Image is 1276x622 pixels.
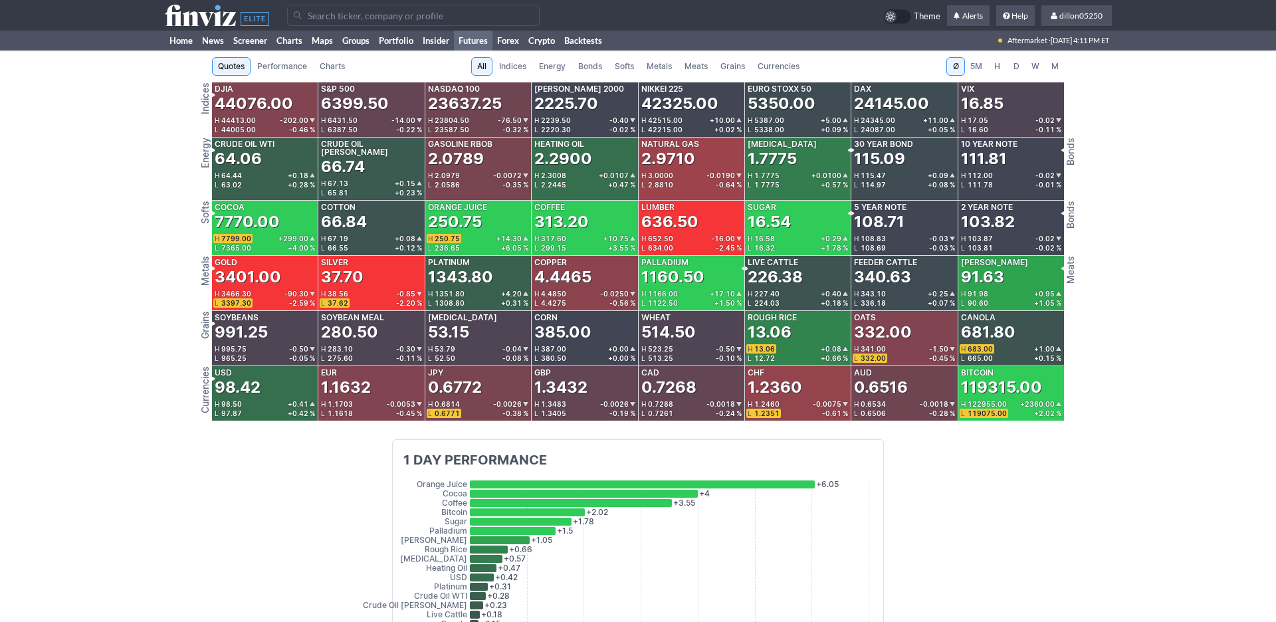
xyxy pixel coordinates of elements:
a: [MEDICAL_DATA]1.7775H1.7775+0.0100L1.7775+0.57 % [745,138,851,200]
span: % [417,245,422,251]
div: Euro Stoxx 50 [748,85,811,93]
div: +4.00 [288,245,315,251]
span: L [961,126,968,133]
span: L [215,181,221,188]
a: Screener [229,31,272,51]
div: [MEDICAL_DATA] [748,140,817,148]
div: Crude Oil WTI [215,140,274,148]
a: Palladium1160.50H1166.00+17.10L1122.50+1.50 % [639,256,744,310]
a: S&P 5006399.50H6431.50-14.00L6387.50-0.22 % [318,82,424,137]
span: H [641,172,648,179]
div: Sugar [748,203,776,211]
span: 6431.50 [328,116,358,124]
span: -0.03 [929,235,948,242]
span: 17.05 [968,116,988,124]
div: 16.85 [961,93,1004,114]
span: % [310,245,315,251]
div: [PERSON_NAME] 2000 [534,85,624,93]
a: Charts [272,31,307,51]
span: 2.3008 [541,171,566,179]
span: +5.00 [821,117,841,124]
a: Silver37.70H38.56-0.85L37.62-2.20 % [318,256,424,310]
div: 5350.00 [748,93,815,114]
a: Maps [307,31,338,51]
span: 317.60 [541,235,566,243]
span: L [641,126,648,133]
span: % [843,181,848,188]
span: H [641,235,648,242]
button: 5M [966,57,987,76]
div: 64.06 [215,148,262,169]
div: Nasdaq 100 [428,85,480,93]
span: L [215,126,221,133]
span: L [854,181,861,188]
a: Sugar16.54H16.58+0.29L16.32+1.78 % [745,201,851,255]
span: H [321,235,328,242]
span: 2239.50 [541,116,571,124]
span: +0.15 [395,180,415,187]
span: L [321,245,328,251]
span: L [854,126,861,133]
a: dillon05250 [1041,5,1112,27]
span: % [630,126,635,133]
div: 108.71 [854,211,904,233]
div: Crude Oil [PERSON_NAME] [321,140,421,156]
span: 42215.00 [648,126,683,134]
span: Currencies [758,60,799,73]
span: H [534,172,541,179]
span: % [736,126,742,133]
span: % [736,245,742,251]
span: -0.02 [1035,235,1055,242]
span: All [477,60,486,73]
span: 67.13 [328,179,348,187]
a: News [197,31,229,51]
div: 636.50 [641,211,698,233]
div: +0.28 [288,181,315,188]
div: DJIA [215,85,233,93]
span: % [523,245,528,251]
span: +11.00 [923,117,948,124]
span: H [215,172,221,179]
div: Gasoline RBOB [428,140,492,148]
span: Indices [499,60,526,73]
span: % [630,245,635,251]
a: Currencies [752,57,805,76]
span: % [950,126,955,133]
div: +0.09 [821,126,848,133]
a: Copper4.4465H4.4850-0.0250L4.4275-0.56 % [532,256,637,310]
div: Heating Oil [534,140,584,148]
span: 42515.00 [648,116,683,124]
a: Groups [338,31,374,51]
span: % [950,245,955,251]
span: L [534,181,541,188]
span: 299.15 [541,244,566,252]
span: % [843,126,848,133]
a: Portfolio [374,31,418,51]
span: L [428,245,435,251]
div: -0.11 [1035,126,1061,133]
span: H [641,117,648,124]
a: Euro Stoxx 505350.00H5387.00+5.00L5338.00+0.09 % [745,82,851,137]
span: -0.0190 [706,172,735,179]
span: +0.09 [928,172,948,179]
span: H [748,117,754,124]
a: Help [996,5,1035,27]
span: 1.7775 [754,171,780,179]
span: 5M [970,60,982,73]
span: -76.50 [498,117,522,124]
a: DJIA44076.00H44413.00-202.00L44005.00-0.46 % [212,82,318,137]
div: 250.75 [428,211,482,233]
button: W [1026,57,1045,76]
span: 24345.00 [861,116,895,124]
span: L [748,181,754,188]
span: 6387.50 [328,126,358,134]
a: Softs [609,57,640,76]
span: L [215,245,221,251]
div: 1.7775 [748,148,797,169]
a: [PERSON_NAME] 20002225.70H2239.50-0.40L2220.30-0.02 % [532,82,637,137]
span: 114.97 [861,181,886,189]
span: +0.18 [288,172,308,179]
span: 44413.00 [221,116,256,124]
span: % [523,181,528,188]
span: H [534,117,541,124]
